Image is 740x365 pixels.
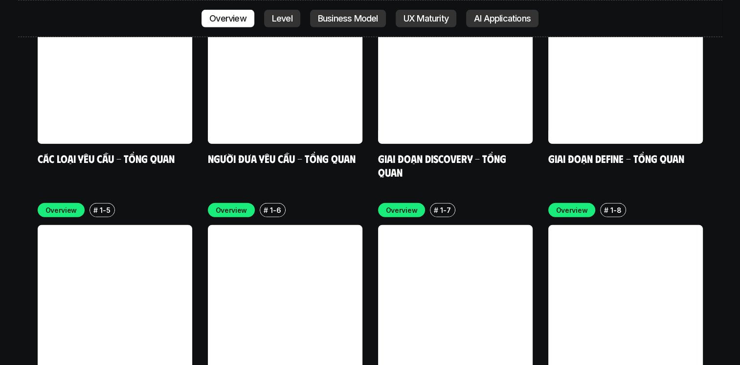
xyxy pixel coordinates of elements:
p: 1-7 [440,205,450,215]
a: Giai đoạn Discovery - Tổng quan [378,152,509,179]
a: Overview [202,10,254,27]
p: Overview [45,205,77,215]
p: 1-6 [270,205,281,215]
p: 1-8 [610,205,621,215]
a: Người đưa yêu cầu - Tổng quan [208,152,356,165]
a: Các loại yêu cầu - Tổng quan [38,152,175,165]
p: Overview [386,205,418,215]
p: 1-5 [100,205,110,215]
p: Overview [216,205,247,215]
h6: # [434,206,438,214]
p: Overview [556,205,588,215]
h6: # [93,206,98,214]
h6: # [264,206,268,214]
a: Giai đoạn Define - Tổng quan [548,152,684,165]
h6: # [604,206,608,214]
